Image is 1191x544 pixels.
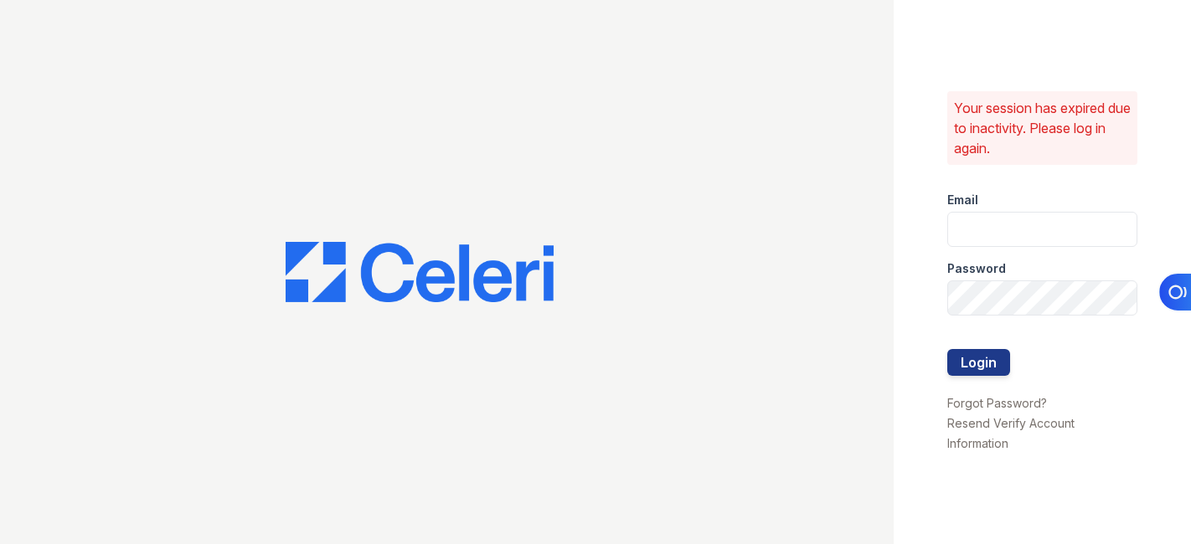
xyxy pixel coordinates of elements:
button: Login [947,349,1010,376]
a: Forgot Password? [947,396,1047,410]
a: Resend Verify Account Information [947,416,1075,450]
label: Email [947,192,978,208]
img: CE_Logo_Blue-a8612792a0a2168367f1c8372b55b34899dd931a85d93a1a3d3e32e68fde9ad4.png [286,242,554,302]
p: Your session has expired due to inactivity. Please log in again. [954,98,1132,158]
label: Password [947,260,1006,277]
